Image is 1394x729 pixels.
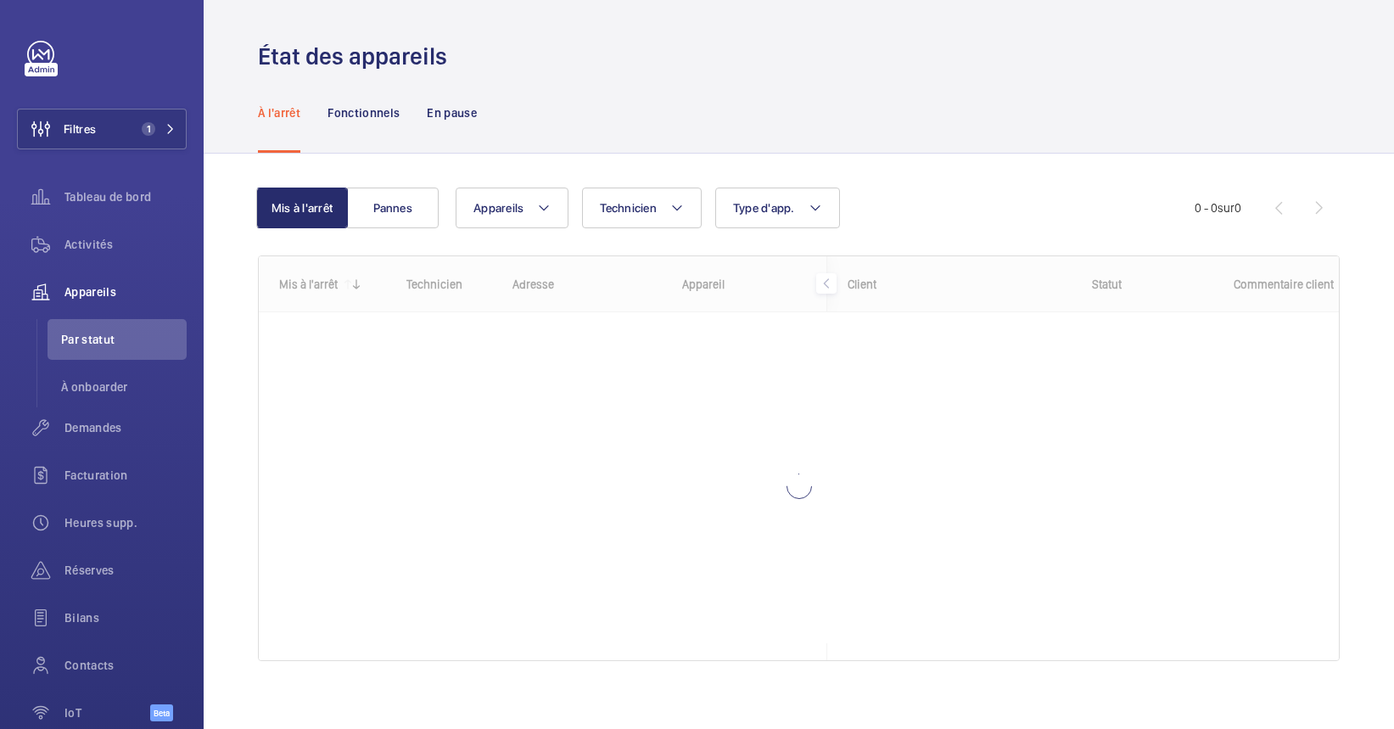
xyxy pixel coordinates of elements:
[64,236,187,253] span: Activités
[17,109,187,149] button: Filtres1
[64,657,187,674] span: Contacts
[715,188,840,228] button: Type d'app.
[473,201,523,215] span: Appareils
[347,188,439,228] button: Pannes
[64,562,187,579] span: Réserves
[64,283,187,300] span: Appareils
[256,188,348,228] button: Mis à l'arrêt
[456,188,568,228] button: Appareils
[258,104,300,121] p: À l'arrêt
[64,419,187,436] span: Demandes
[61,379,187,395] span: À onboarder
[64,121,96,137] span: Filtres
[1195,202,1241,214] span: 0 - 0 0
[733,201,795,215] span: Type d'app.
[1218,201,1234,215] span: sur
[64,467,187,484] span: Facturation
[64,188,187,205] span: Tableau de bord
[258,41,457,72] h1: État des appareils
[600,201,657,215] span: Technicien
[64,514,187,531] span: Heures supp.
[64,609,187,626] span: Bilans
[64,704,150,721] span: IoT
[427,104,477,121] p: En pause
[142,122,155,136] span: 1
[328,104,400,121] p: Fonctionnels
[61,331,187,348] span: Par statut
[150,704,173,721] span: Beta
[582,188,702,228] button: Technicien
